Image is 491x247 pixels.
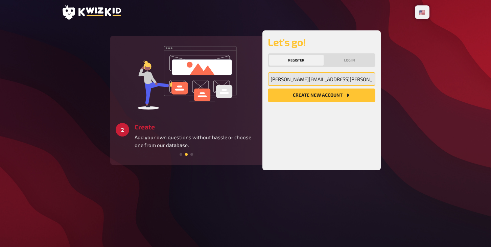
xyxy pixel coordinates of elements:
[135,133,257,149] p: Add your own questions without hassle or choose one from our database.
[325,55,374,66] button: Log in
[116,123,129,137] div: 2
[269,55,324,66] button: Register
[416,7,428,18] li: 🇺🇸
[268,89,375,102] button: Create new account
[136,41,237,112] img: create
[268,36,375,48] h2: Let's go!
[268,72,375,86] input: My email address
[135,123,257,131] h3: Create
